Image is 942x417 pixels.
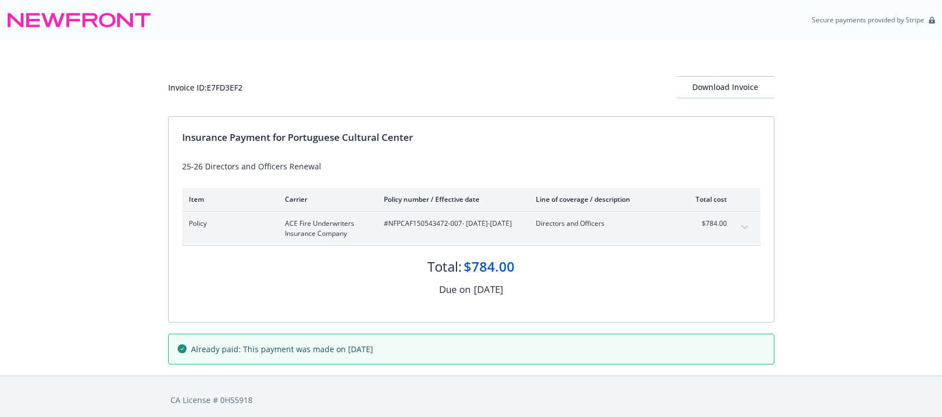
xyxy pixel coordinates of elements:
div: Total cost [685,195,727,204]
div: Policy number / Effective date [384,195,518,204]
span: Already paid: This payment was made on [DATE] [191,343,373,355]
span: Directors and Officers [536,219,667,229]
div: PolicyACE Fire Underwriters Insurance Company#NFPCAF150543472-007- [DATE]-[DATE]Directors and Off... [182,212,760,245]
div: Download Invoice [677,77,774,98]
button: expand content [736,219,754,236]
div: Item [189,195,267,204]
div: Due on [439,282,470,297]
span: $784.00 [685,219,727,229]
div: Total: [427,257,462,276]
span: ACE Fire Underwriters Insurance Company [285,219,366,239]
div: [DATE] [474,282,503,297]
div: Invoice ID: E7FD3EF2 [168,82,242,93]
div: Insurance Payment for Portuguese Cultural Center [182,130,760,145]
div: CA License # 0H55918 [170,394,772,406]
div: $784.00 [464,257,515,276]
div: Line of coverage / description [536,195,667,204]
div: Carrier [285,195,366,204]
span: #NFPCAF150543472-007 - [DATE]-[DATE] [384,219,518,229]
p: Secure payments provided by Stripe [812,15,924,25]
span: Policy [189,219,267,229]
button: Download Invoice [677,76,774,98]
div: 25-26 Directors and Officers Renewal [182,160,760,172]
